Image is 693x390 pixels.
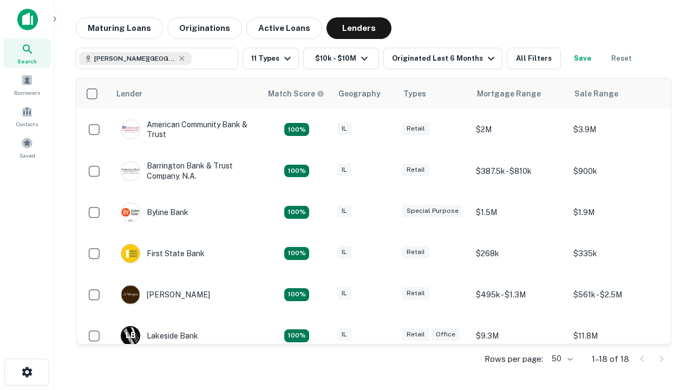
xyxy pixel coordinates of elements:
th: Lender [110,79,261,109]
div: IL [337,287,351,300]
div: Matching Properties: 3, hasApolloMatch: undefined [284,329,309,342]
td: $2M [470,109,568,150]
button: Originated Last 6 Months [383,48,502,69]
h6: Match Score [268,88,322,100]
div: Barrington Bank & Trust Company, N.a. [121,161,251,180]
td: $1.5M [470,192,568,233]
td: $3.9M [568,109,665,150]
img: capitalize-icon.png [17,9,38,30]
div: Lakeside Bank [121,326,198,346]
td: $11.8M [568,315,665,356]
div: Matching Properties: 2, hasApolloMatch: undefined [284,123,309,136]
p: Rows per page: [485,353,543,366]
div: [PERSON_NAME] [121,285,210,304]
img: picture [121,285,140,304]
div: Retail [402,164,429,176]
td: $268k [470,233,568,274]
button: Lenders [326,17,391,39]
iframe: Chat Widget [639,269,693,321]
button: Reset [604,48,639,69]
td: $387.5k - $810k [470,150,568,191]
div: IL [337,246,351,258]
div: IL [337,328,351,341]
a: Saved [3,133,51,162]
div: Retail [402,328,429,341]
th: Mortgage Range [470,79,568,109]
th: Sale Range [568,79,665,109]
div: Retail [402,287,429,300]
div: Special Purpose [402,205,463,217]
div: Retail [402,122,429,135]
div: Retail [402,246,429,258]
a: Search [3,38,51,68]
div: Types [403,87,426,100]
p: 1–18 of 18 [592,353,629,366]
img: picture [121,162,140,180]
div: IL [337,122,351,135]
span: Borrowers [14,88,40,97]
th: Types [397,79,470,109]
td: $900k [568,150,665,191]
div: Mortgage Range [477,87,541,100]
td: $1.9M [568,192,665,233]
span: Contacts [16,120,38,128]
div: 50 [547,351,574,367]
button: Save your search to get updates of matches that match your search criteria. [565,48,600,69]
a: Contacts [3,101,51,131]
div: Matching Properties: 3, hasApolloMatch: undefined [284,165,309,178]
button: 11 Types [243,48,299,69]
span: [PERSON_NAME][GEOGRAPHIC_DATA], [GEOGRAPHIC_DATA] [94,54,175,63]
img: picture [121,120,140,139]
th: Capitalize uses an advanced AI algorithm to match your search with the best lender. The match sco... [261,79,332,109]
th: Geography [332,79,397,109]
img: picture [121,203,140,222]
div: Sale Range [574,87,618,100]
div: IL [337,205,351,217]
td: $561k - $2.5M [568,274,665,315]
button: Originations [167,17,242,39]
button: $10k - $10M [303,48,379,69]
span: Saved [19,151,35,160]
div: Originated Last 6 Months [392,52,498,65]
div: First State Bank [121,244,205,263]
p: L B [126,330,135,341]
div: Office [432,328,460,341]
td: $495k - $1.3M [470,274,568,315]
div: Lender [116,87,142,100]
div: Byline Bank [121,203,188,222]
a: Borrowers [3,70,51,99]
div: American Community Bank & Trust [121,120,251,139]
div: Geography [338,87,381,100]
button: All Filters [507,48,561,69]
img: picture [121,244,140,263]
div: Matching Properties: 2, hasApolloMatch: undefined [284,206,309,219]
button: Active Loans [246,17,322,39]
div: IL [337,164,351,176]
span: Search [17,57,37,66]
td: $9.3M [470,315,568,356]
div: Matching Properties: 3, hasApolloMatch: undefined [284,288,309,301]
div: Capitalize uses an advanced AI algorithm to match your search with the best lender. The match sco... [268,88,324,100]
td: $335k [568,233,665,274]
div: Matching Properties: 2, hasApolloMatch: undefined [284,247,309,260]
button: Maturing Loans [76,17,163,39]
